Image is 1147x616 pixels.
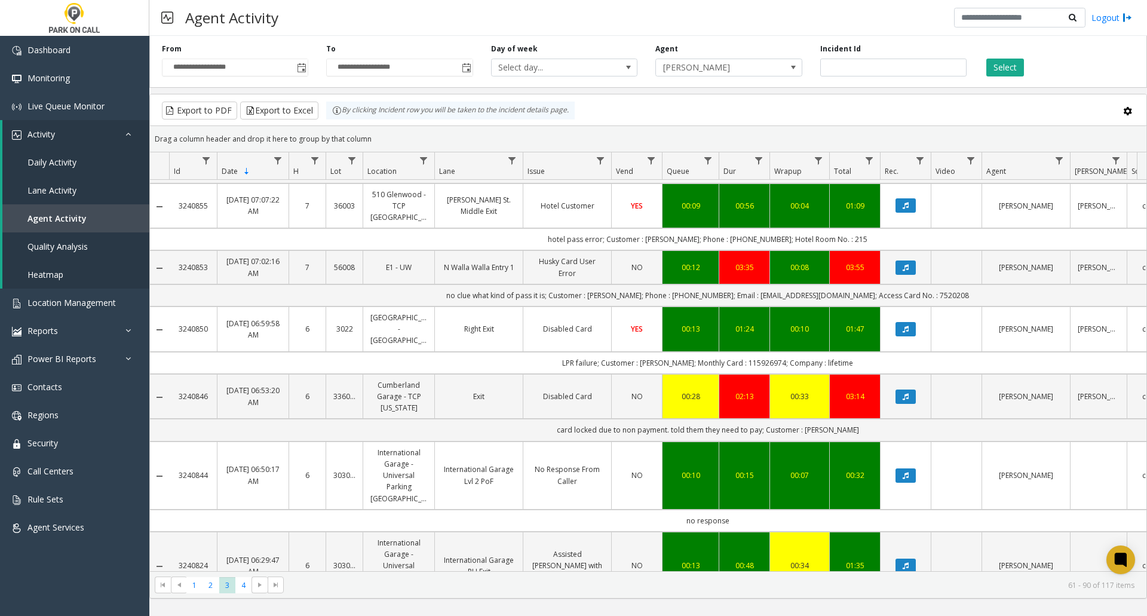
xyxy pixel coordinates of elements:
[150,471,169,481] a: Collapse Details
[530,256,604,278] a: Husky Card User Error
[777,470,822,481] a: 00:07
[837,391,873,402] div: 03:14
[777,391,822,402] a: 00:33
[27,325,58,336] span: Reports
[296,470,318,481] a: 6
[150,128,1146,149] div: Drag a column header and drop it here to group by that column
[1078,323,1120,335] a: [PERSON_NAME]
[176,470,210,481] a: 3240844
[837,262,873,273] a: 03:55
[631,262,643,272] span: NO
[631,470,643,480] span: NO
[777,323,822,335] a: 00:10
[726,391,762,402] a: 02:13
[861,152,878,168] a: Total Filter Menu
[2,120,149,148] a: Activity
[12,327,22,336] img: 'icon'
[726,560,762,571] div: 00:48
[670,391,711,402] div: 00:28
[1123,11,1132,24] img: logout
[885,166,898,176] span: Rec.
[442,194,516,217] a: [PERSON_NAME] St. Middle Exit
[726,470,762,481] a: 00:15
[837,560,873,571] div: 01:35
[439,166,455,176] span: Lane
[1091,11,1132,24] a: Logout
[989,560,1063,571] a: [PERSON_NAME]
[777,200,822,212] a: 00:04
[174,580,184,590] span: Go to the previous page
[530,200,604,212] a: Hotel Customer
[837,470,873,481] a: 00:32
[370,447,427,504] a: International Garage - Universal Parking [GEOGRAPHIC_DATA]
[370,312,427,347] a: [GEOGRAPHIC_DATA] - [GEOGRAPHIC_DATA]
[643,152,660,168] a: Vend Filter Menu
[986,59,1024,76] button: Select
[270,152,286,168] a: Date Filter Menu
[670,560,711,571] div: 00:13
[179,3,284,32] h3: Agent Activity
[619,262,655,273] a: NO
[2,148,149,176] a: Daily Activity
[176,323,210,335] a: 3240850
[442,262,516,273] a: N Walla Walla Entry 1
[27,353,96,364] span: Power BI Reports
[670,200,711,212] a: 00:09
[912,152,928,168] a: Rec. Filter Menu
[777,262,822,273] div: 00:08
[225,464,281,486] a: [DATE] 06:50:17 AM
[751,152,767,168] a: Dur Filter Menu
[989,200,1063,212] a: [PERSON_NAME]
[370,262,427,273] a: E1 - UW
[12,495,22,505] img: 'icon'
[631,201,643,211] span: YES
[198,152,214,168] a: Id Filter Menu
[12,102,22,112] img: 'icon'
[726,200,762,212] a: 00:56
[225,385,281,407] a: [DATE] 06:53:20 AM
[203,577,219,593] span: Page 2
[631,391,643,402] span: NO
[2,204,149,232] a: Agent Activity
[176,200,210,212] a: 3240855
[333,470,355,481] a: 303031
[27,128,55,140] span: Activity
[27,44,70,56] span: Dashboard
[670,323,711,335] a: 00:13
[631,560,643,571] span: NO
[2,232,149,261] a: Quality Analysis
[307,152,323,168] a: H Filter Menu
[291,580,1134,590] kendo-pager-info: 61 - 90 of 117 items
[242,167,252,176] span: Sortable
[296,262,318,273] a: 7
[333,323,355,335] a: 3022
[837,323,873,335] a: 01:47
[777,560,822,571] div: 00:34
[333,262,355,273] a: 56008
[1075,166,1129,176] span: [PERSON_NAME]
[176,560,210,571] a: 3240824
[330,166,341,176] span: Lot
[150,152,1146,571] div: Data table
[670,262,711,273] a: 00:12
[326,44,336,54] label: To
[12,411,22,421] img: 'icon'
[296,560,318,571] a: 6
[631,324,643,334] span: YES
[344,152,360,168] a: Lot Filter Menu
[27,381,62,393] span: Contacts
[619,200,655,212] a: YES
[12,439,22,449] img: 'icon'
[530,464,604,486] a: No Response From Caller
[150,202,169,212] a: Collapse Details
[1078,391,1120,402] a: [PERSON_NAME]
[834,166,851,176] span: Total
